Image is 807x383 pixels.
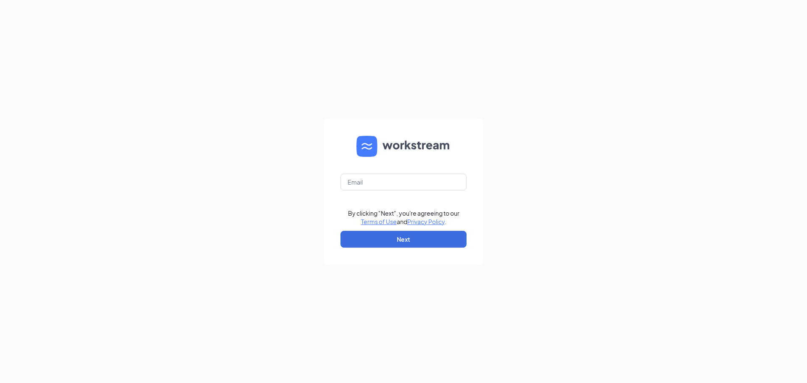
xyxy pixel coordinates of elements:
img: WS logo and Workstream text [356,136,451,157]
div: By clicking "Next", you're agreeing to our and . [348,209,459,226]
button: Next [340,231,467,248]
a: Terms of Use [361,218,397,225]
input: Email [340,174,467,190]
a: Privacy Policy [407,218,445,225]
